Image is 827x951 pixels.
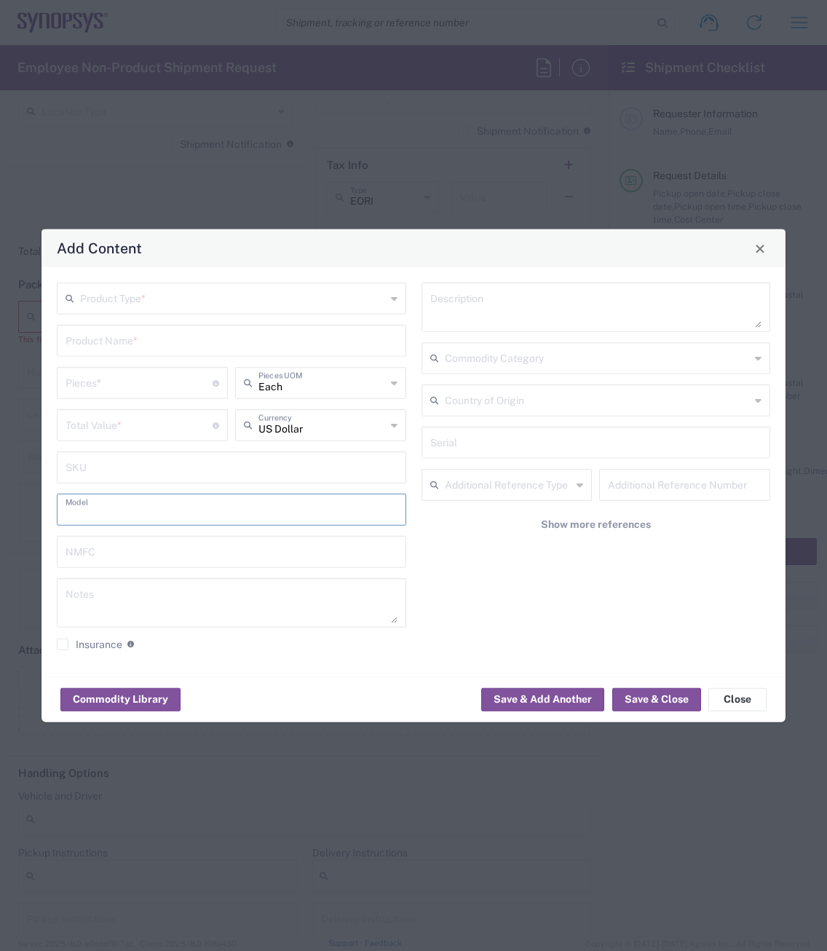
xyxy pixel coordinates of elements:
[612,687,701,711] button: Save & Close
[57,639,122,650] label: Insurance
[57,237,142,259] h4: Add Content
[60,687,181,711] button: Commodity Library
[481,687,604,711] button: Save & Add Another
[750,238,770,259] button: Close
[541,518,651,532] span: Show more references
[708,687,767,711] button: Close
